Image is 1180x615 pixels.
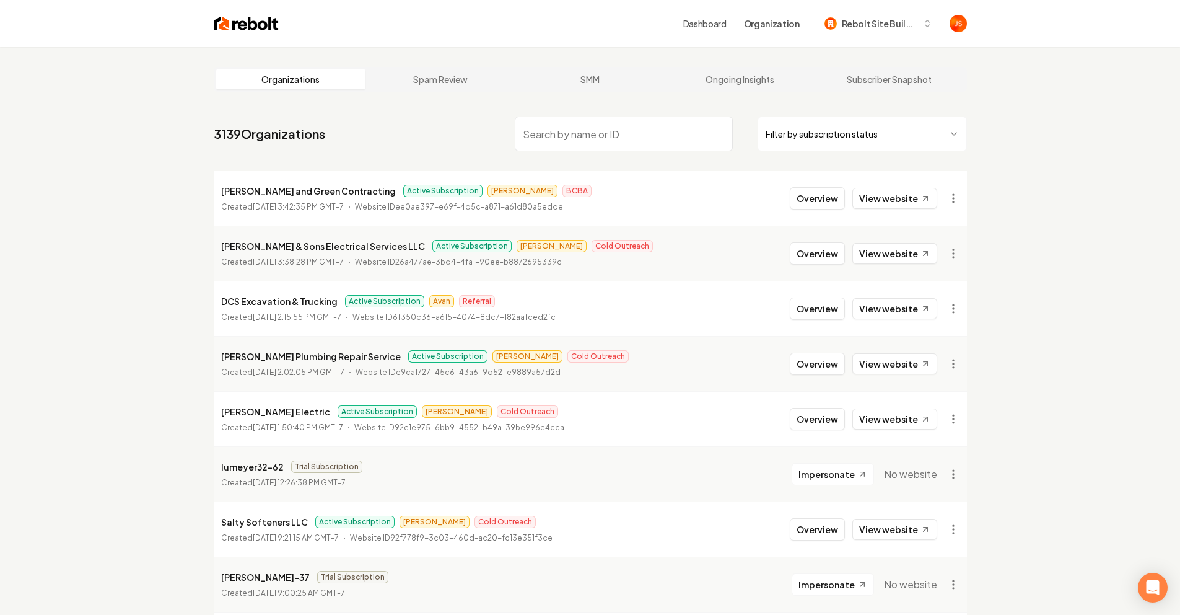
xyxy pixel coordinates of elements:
p: lumeyer32-62 [221,459,284,474]
p: [PERSON_NAME] & Sons Electrical Services LLC [221,239,425,254]
p: [PERSON_NAME] Electric [221,404,330,419]
p: Created [221,311,341,324]
span: Impersonate [798,578,855,591]
button: Impersonate [792,573,874,596]
span: Active Subscription [432,240,512,252]
a: SMM [515,69,665,89]
span: Active Subscription [403,185,483,197]
span: Cold Outreach [592,240,653,252]
p: Created [221,477,346,489]
span: Active Subscription [338,405,417,418]
span: [PERSON_NAME] [400,516,470,528]
span: Avan [429,295,454,307]
a: View website [852,353,937,374]
time: [DATE] 9:21:15 AM GMT-7 [253,533,339,542]
time: [DATE] 3:38:28 PM GMT-7 [253,257,344,267]
p: Website ID 92e1e975-6bb9-4552-b49a-39be996e4cca [354,422,564,434]
a: View website [852,409,937,430]
a: View website [852,298,937,319]
p: Created [221,532,339,544]
span: Active Subscription [408,350,487,363]
a: View website [852,243,937,264]
a: Dashboard [683,17,727,30]
span: [PERSON_NAME] [487,185,557,197]
span: Cold Outreach [497,405,558,418]
button: Overview [790,353,845,375]
time: [DATE] 2:15:55 PM GMT-7 [253,312,341,322]
p: Website ID ee0ae397-e69f-4d5c-a871-a61d80a5edde [355,201,563,213]
p: Website ID 26a477ae-3bd4-4fa1-90ee-b8872695339c [355,256,562,268]
div: Open Intercom Messenger [1138,573,1168,603]
a: Subscriber Snapshot [815,69,964,89]
time: [DATE] 1:50:40 PM GMT-7 [253,423,343,432]
time: [DATE] 9:00:25 AM GMT-7 [253,588,345,598]
a: View website [852,188,937,209]
span: Cold Outreach [567,350,629,363]
p: Created [221,366,344,379]
span: No website [884,577,937,592]
input: Search by name or ID [515,117,733,151]
span: [PERSON_NAME] [517,240,587,252]
p: [PERSON_NAME]-37 [221,570,310,585]
button: Overview [790,242,845,265]
span: Impersonate [798,468,855,480]
span: [PERSON_NAME] [492,350,562,363]
a: 3139Organizations [214,125,325,143]
button: Overview [790,518,845,541]
img: James Shamoun [950,15,967,32]
a: Spam Review [365,69,515,89]
button: Impersonate [792,463,874,485]
a: Ongoing Insights [665,69,815,89]
p: [PERSON_NAME] Plumbing Repair Service [221,349,401,364]
a: Organizations [216,69,366,89]
time: [DATE] 2:02:05 PM GMT-7 [253,368,344,377]
span: [PERSON_NAME] [422,405,492,418]
time: [DATE] 12:26:38 PM GMT-7 [253,478,346,487]
span: Cold Outreach [474,516,536,528]
p: [PERSON_NAME] and Green Contracting [221,184,396,198]
span: Trial Subscription [317,571,388,583]
p: Created [221,256,344,268]
span: Referral [459,295,495,307]
span: Active Subscription [315,516,395,528]
p: Created [221,422,343,434]
p: Created [221,201,344,213]
button: Overview [790,408,845,430]
span: Rebolt Site Builder [842,17,917,30]
p: Website ID 6f350c36-a615-4074-8dc7-182aafced2fc [352,311,556,324]
span: BCBA [562,185,592,197]
time: [DATE] 3:42:35 PM GMT-7 [253,202,344,211]
button: Overview [790,298,845,320]
img: Rebolt Site Builder [824,17,837,30]
p: Website ID e9ca1727-45c6-43a6-9d52-e9889a57d2d1 [356,366,563,379]
span: Trial Subscription [291,461,362,473]
p: DCS Excavation & Trucking [221,294,338,309]
button: Organization [736,12,807,35]
img: Rebolt Logo [214,15,279,32]
button: Overview [790,187,845,210]
span: Active Subscription [345,295,424,307]
p: Created [221,587,345,600]
span: No website [884,467,937,482]
a: View website [852,519,937,540]
button: Open user button [950,15,967,32]
p: Salty Softeners LLC [221,515,308,529]
p: Website ID 92f778f9-3c03-460d-ac20-fc13e351f3ce [350,532,553,544]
